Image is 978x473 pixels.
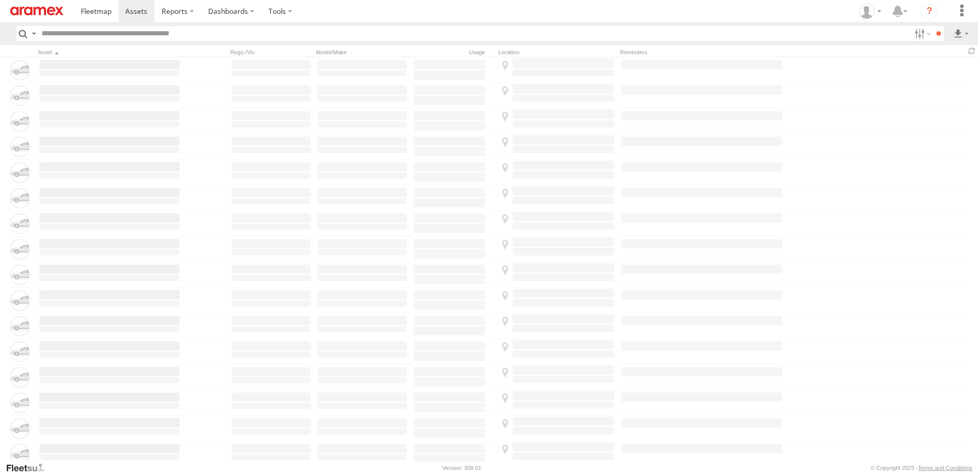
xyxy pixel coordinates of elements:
[316,49,408,56] div: Model/Make
[30,26,38,41] label: Search Query
[918,465,972,471] a: Terms and Conditions
[855,4,885,19] div: Nejah Benkhalifa
[871,465,972,471] div: © Copyright 2025 -
[412,49,494,56] div: Usage
[442,465,481,471] div: Version: 308.01
[952,26,970,41] label: Export results as...
[910,26,932,41] label: Search Filter Options
[498,49,616,56] div: Location
[6,463,53,473] a: Visit our Website
[10,7,63,15] img: aramex-logo.svg
[230,49,312,56] div: Rego./Vin
[966,46,978,56] span: Refresh
[921,3,938,19] i: ?
[620,49,784,56] div: Reminders
[38,49,181,56] div: Click to Sort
